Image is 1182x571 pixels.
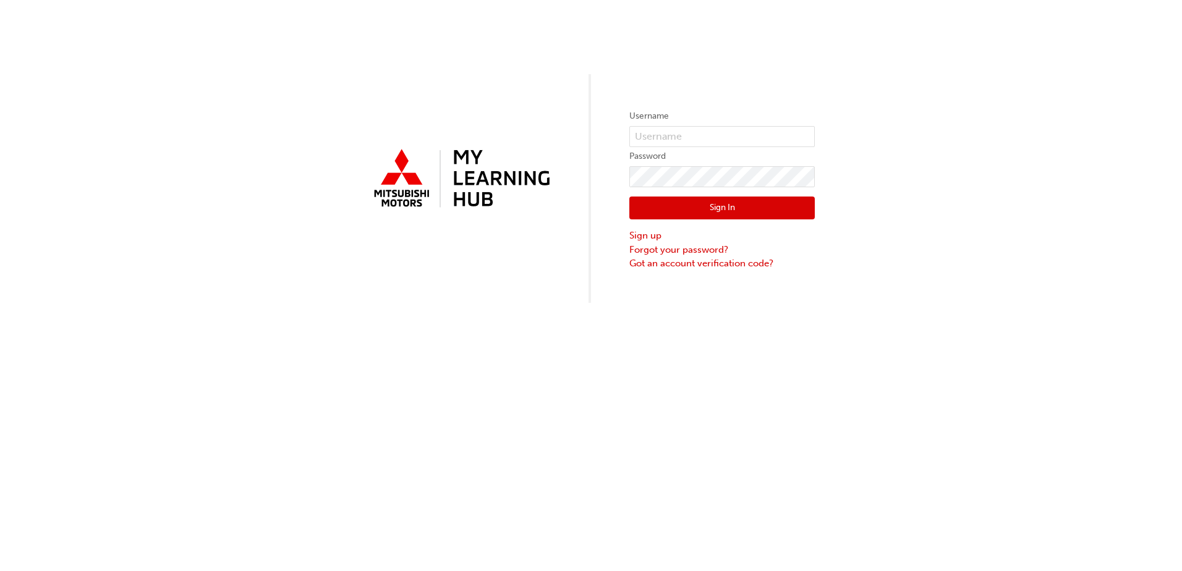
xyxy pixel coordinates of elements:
img: mmal [367,144,553,214]
button: Sign In [629,197,815,220]
label: Password [629,149,815,164]
a: Got an account verification code? [629,256,815,271]
a: Sign up [629,229,815,243]
input: Username [629,126,815,147]
label: Username [629,109,815,124]
a: Forgot your password? [629,243,815,257]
